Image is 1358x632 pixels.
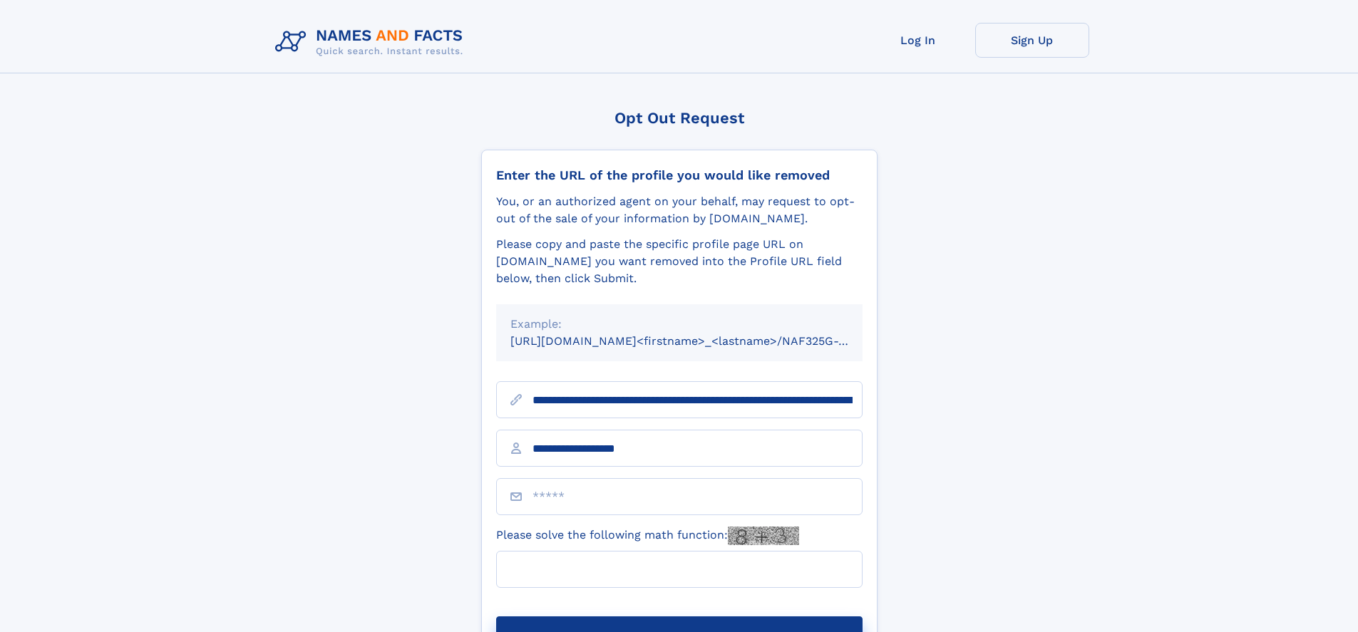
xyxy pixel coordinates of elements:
[496,167,863,183] div: Enter the URL of the profile you would like removed
[269,23,475,61] img: Logo Names and Facts
[496,236,863,287] div: Please copy and paste the specific profile page URL on [DOMAIN_NAME] you want removed into the Pr...
[861,23,975,58] a: Log In
[510,334,890,348] small: [URL][DOMAIN_NAME]<firstname>_<lastname>/NAF325G-xxxxxxxx
[496,527,799,545] label: Please solve the following math function:
[496,193,863,227] div: You, or an authorized agent on your behalf, may request to opt-out of the sale of your informatio...
[975,23,1089,58] a: Sign Up
[481,109,878,127] div: Opt Out Request
[510,316,848,333] div: Example:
